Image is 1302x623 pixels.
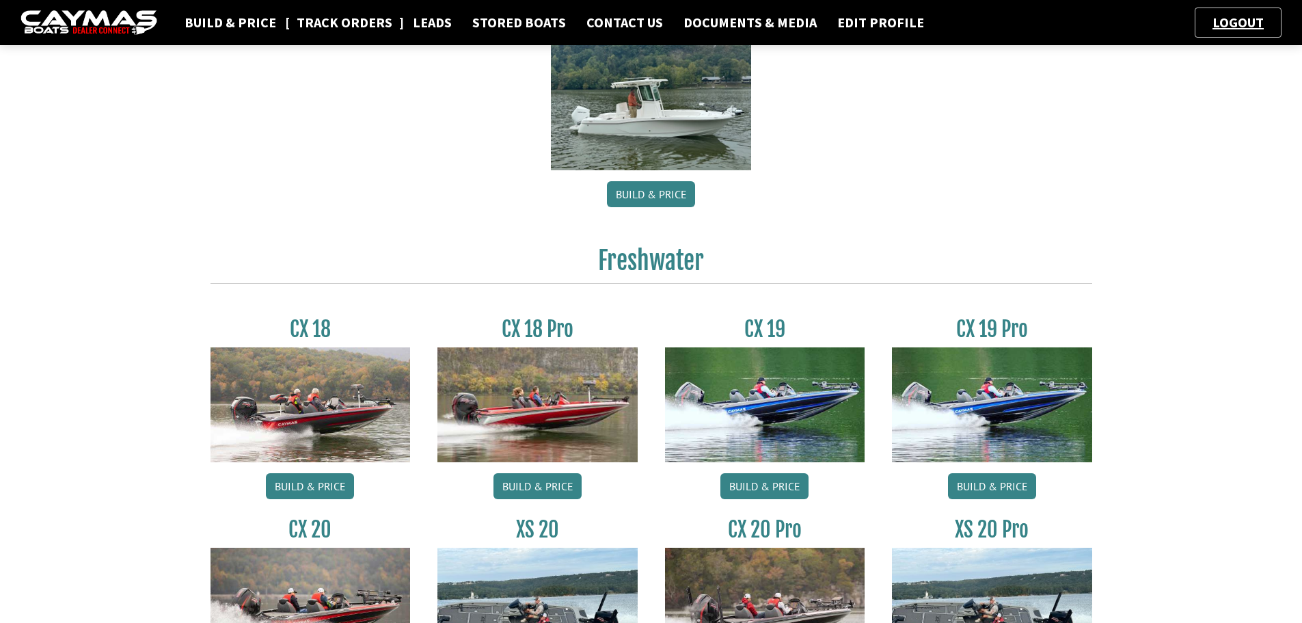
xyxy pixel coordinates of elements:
[720,473,809,499] a: Build & Price
[437,317,638,342] h3: CX 18 Pro
[665,317,865,342] h3: CX 19
[665,517,865,542] h3: CX 20 Pro
[406,14,459,31] a: Leads
[493,473,582,499] a: Build & Price
[830,14,931,31] a: Edit Profile
[607,181,695,207] a: Build & Price
[437,347,638,462] img: CX-18SS_thumbnail.jpg
[178,14,283,31] a: Build & Price
[551,20,751,170] img: 24_HB_thumbnail.jpg
[465,14,573,31] a: Stored Boats
[580,14,670,31] a: Contact Us
[266,473,354,499] a: Build & Price
[892,347,1092,462] img: CX19_thumbnail.jpg
[211,347,411,462] img: CX-18S_thumbnail.jpg
[892,517,1092,542] h3: XS 20 Pro
[892,317,1092,342] h3: CX 19 Pro
[211,246,1092,284] h2: Freshwater
[1206,14,1271,31] a: Logout
[677,14,824,31] a: Documents & Media
[290,14,399,31] a: Track Orders
[948,473,1036,499] a: Build & Price
[665,347,865,462] img: CX19_thumbnail.jpg
[21,10,157,36] img: caymas-dealer-connect-2ed40d3bc7270c1d8d7ffb4b79bf05adc795679939227970def78ec6f6c03838.gif
[211,517,411,542] h3: CX 20
[437,517,638,542] h3: XS 20
[211,317,411,342] h3: CX 18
